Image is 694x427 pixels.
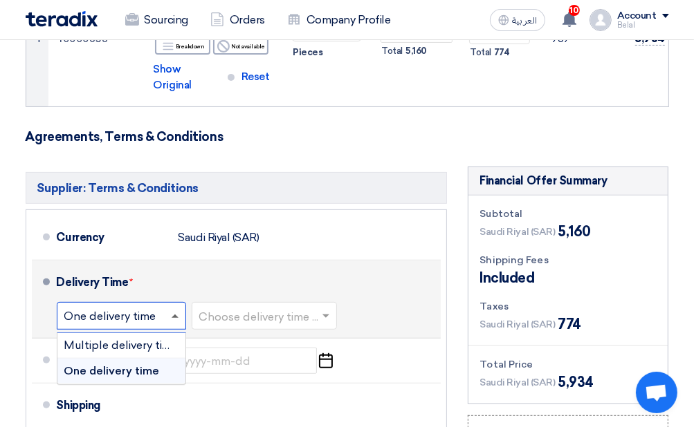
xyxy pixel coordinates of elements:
[471,46,492,59] span: Total
[480,173,607,189] div: Financial Offer Summary
[26,129,669,144] h3: Agreements, Terms & Conditions
[179,348,317,374] input: yyyy-mm-dd
[480,207,657,221] div: Subtotal
[26,11,98,27] img: Teradix logo
[57,266,167,299] div: Delivery Time
[64,364,160,377] span: One delivery time
[293,46,323,59] span: Pieces
[490,9,545,31] button: العربية
[480,267,534,288] span: Included
[213,37,268,55] div: Not available
[569,5,580,16] span: 10
[480,225,555,239] span: Saudi Riyal (SAR)
[26,172,448,204] h5: Supplier: Terms & Conditions
[64,339,184,352] span: Multiple delivery times
[57,389,167,422] div: Shipping
[512,16,537,26] span: العربية
[480,317,555,332] span: Saudi Riyal (SAR)
[241,69,270,85] span: Reset
[480,357,657,372] div: Total Price
[155,37,210,55] div: Breakdown
[199,5,276,35] a: Orders
[179,225,259,251] div: Saudi Riyal (SAR)
[494,46,510,59] span: 774
[636,372,677,413] a: Open chat
[382,44,403,58] span: Total
[617,21,669,29] div: Belal
[57,221,167,254] div: Currency
[558,372,594,392] span: 5,934
[558,221,591,242] span: 5,160
[617,10,657,22] div: Account
[480,253,657,267] div: Shipping Fees
[480,299,657,314] div: Taxes
[558,314,581,334] span: 774
[154,61,221,93] span: Show Original
[405,44,427,58] span: 5,160
[480,375,555,390] span: Saudi Riyal (SAR)
[114,5,199,35] a: Sourcing
[590,9,612,31] img: profile_test.png
[276,5,402,35] a: Company Profile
